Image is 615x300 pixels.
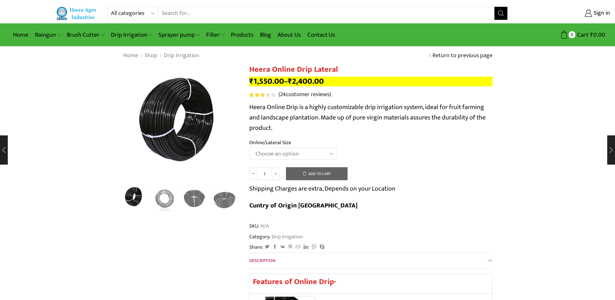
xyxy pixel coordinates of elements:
[249,75,284,88] bdi: 1,550.00
[123,65,240,182] div: 1 / 5
[288,75,292,88] span: ₹
[159,7,494,20] input: Search for...
[108,27,155,43] a: Drip Irrigation
[288,75,324,88] bdi: 2,400.00
[10,27,32,43] a: Home
[494,7,507,20] button: Search button
[592,9,610,18] span: Sign in
[590,30,593,40] span: ₹
[249,93,277,97] span: 24
[249,233,303,241] span: Category:
[278,91,331,99] a: (24customer reviews)
[514,29,605,41] a: 0 Cart ₹0.00
[249,93,266,97] span: Rated out of 5 based on customer ratings
[249,75,254,88] span: ₹
[249,244,263,251] span: Share:
[249,93,276,97] div: Rated 3.08 out of 5
[286,167,348,180] button: Add to cart
[123,65,240,182] img: Heera Online Drip Lateral 3
[569,31,575,38] span: 0
[432,52,492,60] a: Return to previous page
[517,7,610,19] a: Sign in
[249,253,492,269] a: Description
[257,168,272,180] input: Product quantity
[249,183,396,194] p: Shipping Charges are extra, Depends on your Location
[211,185,238,211] li: 4 / 5
[155,27,203,43] a: Sprayer pump
[249,200,358,211] b: Cuntry of Origin [GEOGRAPHIC_DATA]
[121,184,148,211] img: Heera Online Drip Lateral
[64,27,107,43] a: Brush Cutter
[123,52,200,60] nav: Breadcrumb
[123,52,138,60] a: Home
[257,27,274,43] a: Blog
[271,232,303,241] a: Drip Irrigation
[575,31,588,39] span: Cart
[304,27,338,43] a: Contact Us
[228,27,257,43] a: Products
[249,257,275,264] span: Description
[151,185,178,212] a: 2
[249,102,492,133] p: Heera Online Drip is a highly customizable drip irrigation system, ideal for fruit farming and la...
[32,27,64,43] a: Raingun
[590,30,605,40] bdi: 0.00
[181,185,208,212] a: 4
[249,139,291,146] label: Online/Lateral Size
[249,77,492,86] p: –
[151,185,178,211] li: 2 / 5
[121,184,148,211] a: Heera Online Drip Lateral 3
[121,185,148,211] li: 1 / 5
[144,52,158,60] a: Shop
[211,185,238,212] a: HG
[181,185,208,211] li: 3 / 5
[249,65,492,74] h1: Heera Online Drip Lateral
[203,27,228,43] a: Filter
[280,90,286,99] span: 24
[274,27,304,43] a: About Us
[249,222,492,230] span: SKU:
[253,277,489,287] h2: Features of Online Drip-
[259,222,269,230] span: N/A
[163,52,200,60] a: Drip Irrigation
